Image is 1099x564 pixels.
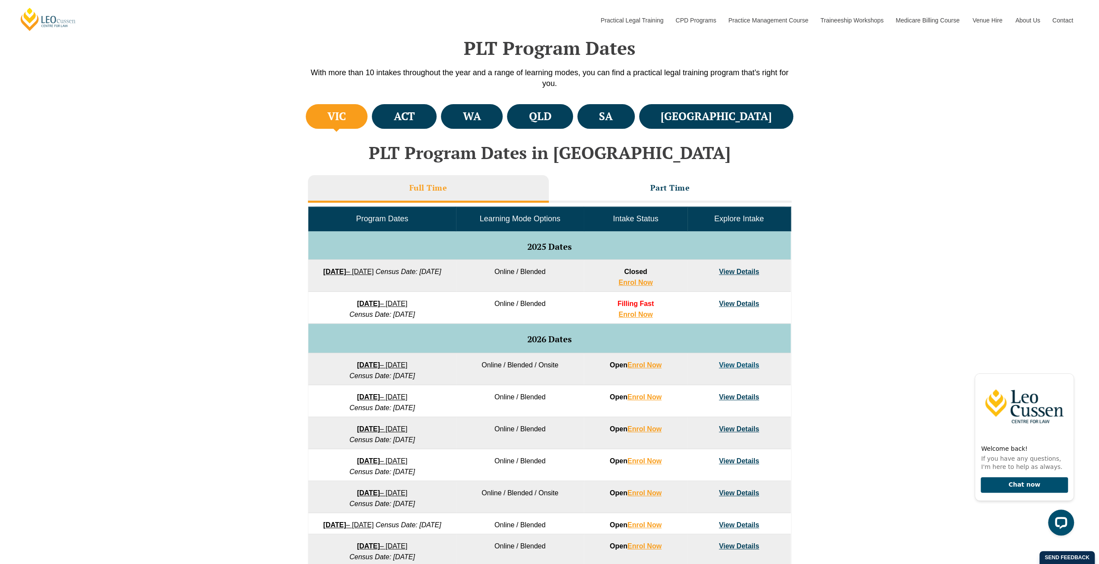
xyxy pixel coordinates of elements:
[349,553,415,561] em: Census Date: [DATE]
[456,449,584,481] td: Online / Blended
[719,542,759,550] a: View Details
[1046,2,1080,39] a: Contact
[610,457,662,465] strong: Open
[357,393,380,401] strong: [DATE]
[719,425,759,433] a: View Details
[966,2,1009,39] a: Venue Hire
[357,542,408,550] a: [DATE]– [DATE]
[610,542,662,550] strong: Open
[323,521,374,529] a: [DATE]– [DATE]
[456,292,584,324] td: Online / Blended
[357,489,380,497] strong: [DATE]
[627,542,662,550] a: Enrol Now
[719,393,759,401] a: View Details
[1009,2,1046,39] a: About Us
[456,417,584,449] td: Online / Blended
[527,241,572,252] span: 2025 Dates
[409,183,447,193] h3: Full Time
[714,214,764,223] span: Explore Intake
[349,404,415,411] em: Census Date: [DATE]
[610,393,662,401] strong: Open
[456,260,584,292] td: Online / Blended
[814,2,889,39] a: Traineeship Workshops
[304,143,796,162] h2: PLT Program Dates in [GEOGRAPHIC_DATA]
[376,521,441,529] em: Census Date: [DATE]
[618,279,652,286] a: Enrol Now
[456,481,584,513] td: Online / Blended / Onsite
[323,268,374,275] a: [DATE]– [DATE]
[968,358,1077,542] iframe: LiveChat chat widget
[527,333,572,345] span: 2026 Dates
[357,300,380,307] strong: [DATE]
[357,300,408,307] a: [DATE]– [DATE]
[627,393,662,401] a: Enrol Now
[304,37,796,59] h2: PLT Program Dates
[599,109,613,124] h4: SA
[463,109,481,124] h4: WA
[627,489,662,497] a: Enrol Now
[661,109,772,124] h4: [GEOGRAPHIC_DATA]
[394,109,415,124] h4: ACT
[618,311,652,318] a: Enrol Now
[376,268,441,275] em: Census Date: [DATE]
[357,542,380,550] strong: [DATE]
[624,268,647,275] span: Closed
[719,300,759,307] a: View Details
[719,521,759,529] a: View Details
[610,361,662,369] strong: Open
[456,385,584,417] td: Online / Blended
[349,372,415,379] em: Census Date: [DATE]
[357,425,380,433] strong: [DATE]
[610,521,662,529] strong: Open
[357,393,408,401] a: [DATE]– [DATE]
[356,214,408,223] span: Program Dates
[719,361,759,369] a: View Details
[304,67,796,89] p: With more than 10 intakes throughout the year and a range of learning modes, you can find a pract...
[594,2,669,39] a: Practical Legal Training
[357,361,408,369] a: [DATE]– [DATE]
[719,457,759,465] a: View Details
[610,489,662,497] strong: Open
[349,468,415,475] em: Census Date: [DATE]
[327,109,346,124] h4: VIC
[357,457,380,465] strong: [DATE]
[627,457,662,465] a: Enrol Now
[349,311,415,318] em: Census Date: [DATE]
[349,436,415,443] em: Census Date: [DATE]
[722,2,814,39] a: Practice Management Course
[323,268,346,275] strong: [DATE]
[627,425,662,433] a: Enrol Now
[357,457,408,465] a: [DATE]– [DATE]
[323,521,346,529] strong: [DATE]
[19,7,77,32] a: [PERSON_NAME] Centre for Law
[627,521,662,529] a: Enrol Now
[480,214,561,223] span: Learning Mode Options
[889,2,966,39] a: Medicare Billing Course
[669,2,722,39] a: CPD Programs
[456,353,584,385] td: Online / Blended / Onsite
[618,300,654,307] span: Filling Fast
[627,361,662,369] a: Enrol Now
[357,489,408,497] a: [DATE]– [DATE]
[456,513,584,534] td: Online / Blended
[719,268,759,275] a: View Details
[349,500,415,507] em: Census Date: [DATE]
[610,425,662,433] strong: Open
[650,183,690,193] h3: Part Time
[719,489,759,497] a: View Details
[357,361,380,369] strong: [DATE]
[613,214,658,223] span: Intake Status
[529,109,551,124] h4: QLD
[357,425,408,433] a: [DATE]– [DATE]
